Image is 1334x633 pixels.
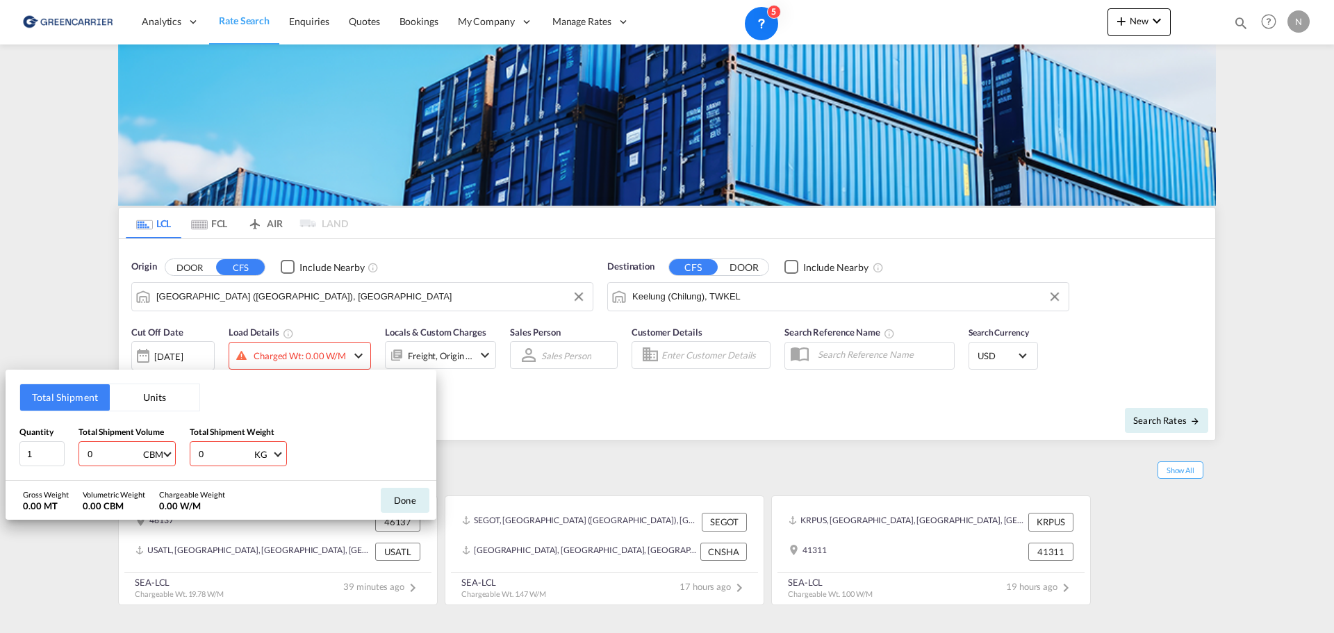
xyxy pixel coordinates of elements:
input: Enter weight [197,442,253,466]
div: 0.00 CBM [83,500,145,512]
input: Enter volume [86,442,142,466]
span: Total Shipment Volume [79,427,164,437]
div: Gross Weight [23,489,69,500]
span: Total Shipment Weight [190,427,274,437]
div: CBM [143,449,163,460]
span: Quantity [19,427,53,437]
div: 0.00 W/M [159,500,225,512]
div: Volumetric Weight [83,489,145,500]
div: KG [254,449,267,460]
input: Qty [19,441,65,466]
button: Total Shipment [20,384,110,411]
button: Done [381,488,429,513]
button: Units [110,384,199,411]
div: 0.00 MT [23,500,69,512]
div: Chargeable Weight [159,489,225,500]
